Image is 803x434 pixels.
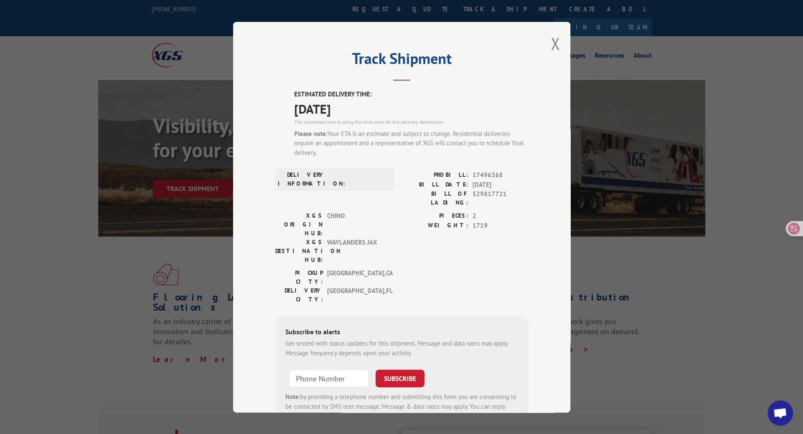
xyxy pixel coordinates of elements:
[473,221,528,230] span: 1719
[275,286,323,304] label: DELIVERY CITY:
[294,99,528,118] span: [DATE]
[275,53,528,69] h2: Track Shipment
[473,189,528,207] span: 529817721
[473,180,528,189] span: [DATE]
[376,370,424,387] button: SUBSCRIBE
[473,211,528,221] span: 2
[294,118,528,125] div: The estimated time is using the time zone for the delivery destination.
[327,286,384,304] span: [GEOGRAPHIC_DATA] , FL
[294,129,328,137] strong: Please note:
[285,393,300,401] strong: Note:
[327,269,384,286] span: [GEOGRAPHIC_DATA] , CA
[402,189,468,207] label: BILL OF LADING:
[402,180,468,189] label: BILL DATE:
[402,221,468,230] label: WEIGHT:
[327,238,384,264] span: WAYLANDERS JAX
[294,129,528,157] div: Your ETA is an estimate and subject to change. Residential deliveries require an appointment and ...
[402,170,468,180] label: PROBILL:
[275,238,323,264] label: XGS DESTINATION HUB:
[275,269,323,286] label: PICKUP CITY:
[473,170,528,180] span: 17496368
[275,211,323,238] label: XGS ORIGIN HUB:
[402,211,468,221] label: PIECES:
[294,90,528,99] label: ESTIMATED DELIVERY TIME:
[285,339,518,358] div: Get texted with status updates for this shipment. Message and data rates may apply. Message frequ...
[551,32,560,55] button: Close modal
[289,370,369,387] input: Phone Number
[285,392,518,421] div: by providing a telephone number and submitting this form you are consenting to be contacted by SM...
[285,327,518,339] div: Subscribe to alerts
[768,400,793,426] div: Open chat
[327,211,384,238] span: CHINO
[278,170,325,188] label: DELIVERY INFORMATION:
